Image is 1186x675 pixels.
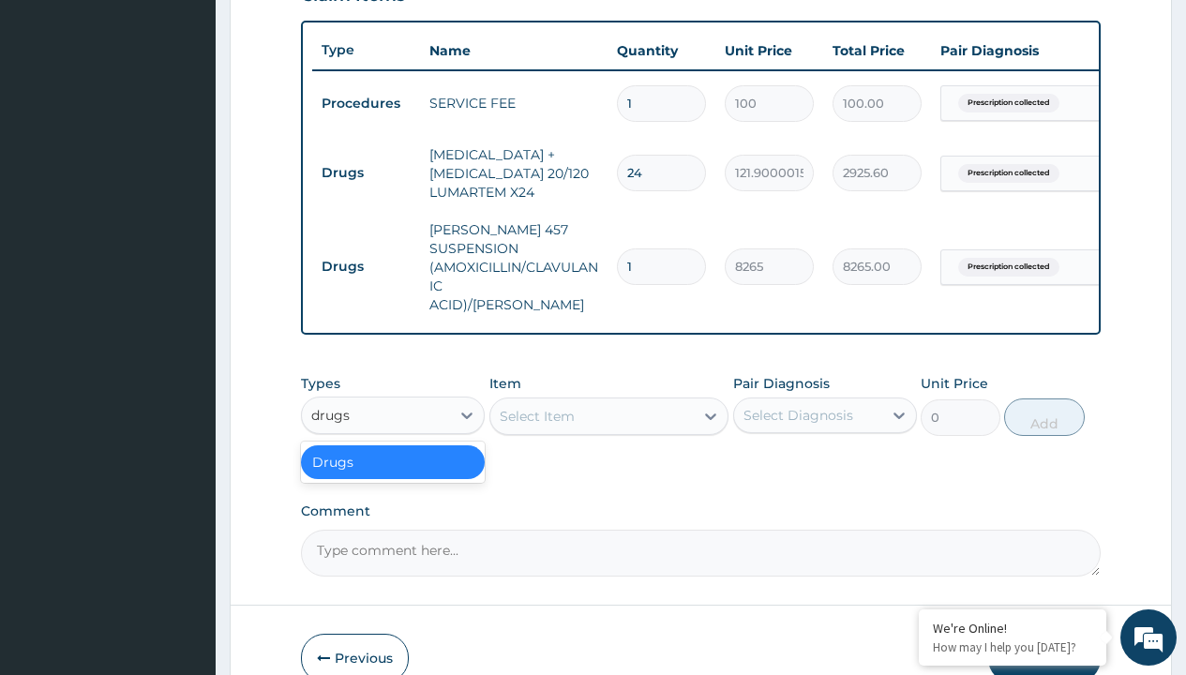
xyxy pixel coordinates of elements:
[301,503,1101,519] label: Comment
[420,211,608,323] td: [PERSON_NAME] 457 SUSPENSION (AMOXICILLIN/CLAVULANIC ACID)/[PERSON_NAME]
[420,84,608,122] td: SERVICE FEE
[312,33,420,67] th: Type
[958,94,1059,112] span: Prescription collected
[823,32,931,69] th: Total Price
[933,639,1092,655] p: How may I help you today?
[9,464,357,530] textarea: Type your message and hit 'Enter'
[958,258,1059,277] span: Prescription collected
[958,164,1059,183] span: Prescription collected
[308,9,353,54] div: Minimize live chat window
[312,156,420,190] td: Drugs
[489,374,521,393] label: Item
[98,105,315,129] div: Chat with us now
[301,376,340,392] label: Types
[109,212,259,401] span: We're online!
[301,445,485,479] div: Drugs
[933,620,1092,637] div: We're Online!
[35,94,76,141] img: d_794563401_company_1708531726252_794563401
[500,407,575,426] div: Select Item
[931,32,1137,69] th: Pair Diagnosis
[743,406,853,425] div: Select Diagnosis
[921,374,988,393] label: Unit Price
[1004,398,1084,436] button: Add
[312,86,420,121] td: Procedures
[733,374,830,393] label: Pair Diagnosis
[608,32,715,69] th: Quantity
[420,136,608,211] td: [MEDICAL_DATA] + [MEDICAL_DATA] 20/120 LUMARTEM X24
[312,249,420,284] td: Drugs
[420,32,608,69] th: Name
[715,32,823,69] th: Unit Price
